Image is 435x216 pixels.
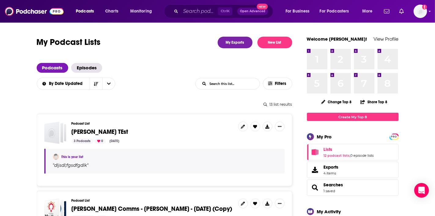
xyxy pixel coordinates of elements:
[309,148,321,156] a: Lists
[350,153,351,158] span: ,
[263,78,292,90] button: Filters
[72,138,93,144] div: 3 Podcasts
[286,7,310,16] span: For Business
[218,37,253,48] a: My Exports
[317,209,341,214] div: My Activity
[307,113,399,121] a: Create My Top 8
[307,144,399,160] span: Lists
[414,5,427,18] button: Show profile menu
[324,147,333,152] span: Lists
[72,199,233,203] h3: Podcast List
[390,134,398,139] a: PRO
[324,164,339,170] span: Exports
[95,138,106,144] div: 0
[72,6,102,16] button: open menu
[307,36,367,42] a: Welcome [PERSON_NAME]!
[397,6,406,16] a: Show notifications dropdown
[360,96,388,108] button: Share Top 8
[37,37,101,48] h1: My Podcast Lists
[37,102,292,107] div: 13 list results
[414,5,427,18] img: User Profile
[320,7,349,16] span: For Podcasters
[37,78,115,90] h2: Choose List sort
[72,129,128,135] a: [PERSON_NAME] TEst
[72,122,233,126] h3: Podcast List
[275,82,287,86] span: Filters
[53,154,59,160] img: Alexandra M. Merceron
[72,128,128,136] span: [PERSON_NAME] TEst
[307,179,399,196] span: Searches
[309,183,321,192] a: Searches
[126,6,160,16] button: open menu
[61,155,83,159] a: This is your list
[90,78,102,90] button: Sort Direction
[390,134,398,139] span: PRO
[130,7,152,16] span: Monitoring
[72,206,232,212] a: [PERSON_NAME] Comms - [PERSON_NAME] - [DATE] (Copy)
[351,153,374,158] a: 0 episode lists
[324,182,343,188] a: Searches
[54,163,87,168] span: dljsdl;fgsdfgdlk
[324,189,335,193] a: 1 saved
[257,4,268,9] span: New
[218,7,232,15] span: Ctrl K
[71,63,102,73] a: Episodes
[36,82,90,86] button: open menu
[5,5,64,17] img: Podchaser - Follow, Share and Rate Podcasts
[358,6,380,16] button: open menu
[170,4,279,18] div: Search podcasts, credits, & more...
[275,199,285,208] button: Show More Button
[318,98,356,106] button: Change Top 8
[382,6,392,16] a: Show notifications dropdown
[324,153,350,158] a: 12 podcast lists
[105,7,118,16] span: Charts
[309,166,321,174] span: Exports
[102,78,115,90] button: open menu
[240,10,265,13] span: Open Advanced
[72,205,232,213] span: [PERSON_NAME] Comms - [PERSON_NAME] - [DATE] (Copy)
[237,8,268,15] button: Open AdvancedNew
[324,171,339,175] span: 4 items
[422,5,427,9] svg: Add a profile image
[316,6,358,16] button: open menu
[324,147,374,152] a: Lists
[374,36,399,42] a: View Profile
[414,183,429,198] div: Open Intercom Messenger
[281,6,317,16] button: open menu
[76,7,94,16] span: Podcasts
[49,82,85,86] span: By Date Updated
[181,6,218,16] input: Search podcasts, credits, & more...
[37,63,68,73] a: Podcasts
[362,7,373,16] span: More
[307,162,399,178] a: Exports
[317,134,332,140] div: My Pro
[107,138,122,144] div: [DATE]
[53,163,89,168] span: " "
[275,122,285,131] button: Show More Button
[44,122,67,144] a: Bess TEst
[101,6,122,16] a: Charts
[257,37,292,48] button: New List
[414,5,427,18] span: Logged in as AlexMerceron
